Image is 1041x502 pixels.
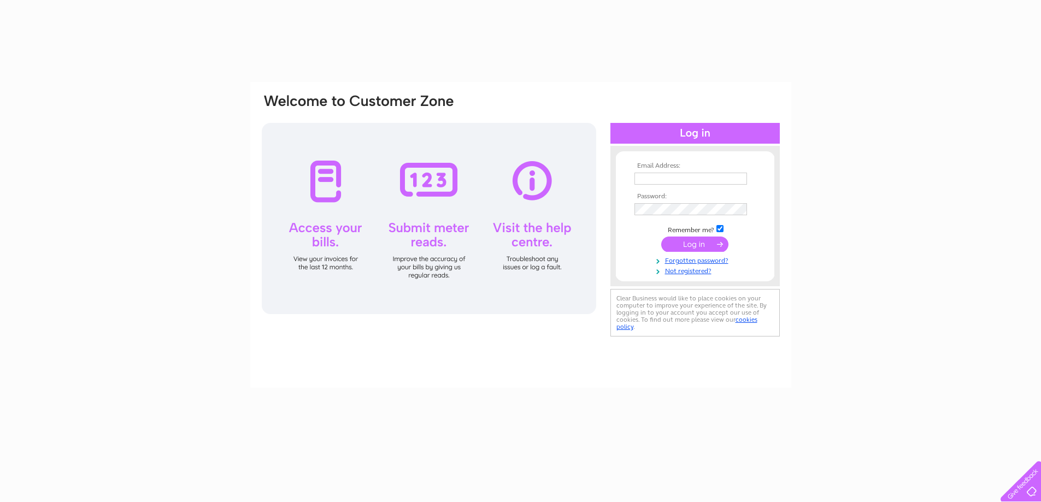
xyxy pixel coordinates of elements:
[632,193,758,200] th: Password:
[632,223,758,234] td: Remember me?
[610,289,780,336] div: Clear Business would like to place cookies on your computer to improve your experience of the sit...
[634,265,758,275] a: Not registered?
[661,237,728,252] input: Submit
[616,316,757,330] a: cookies policy
[634,255,758,265] a: Forgotten password?
[632,162,758,170] th: Email Address:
